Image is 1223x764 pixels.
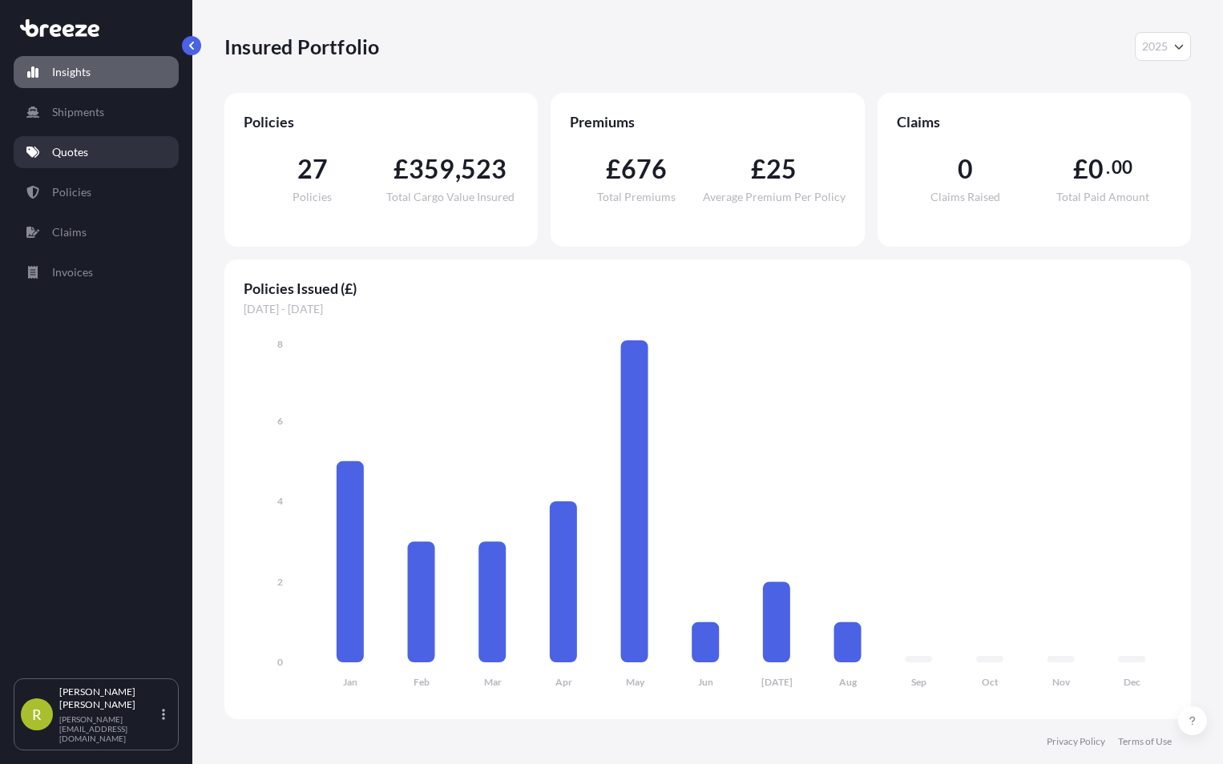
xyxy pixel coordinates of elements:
a: Privacy Policy [1047,735,1105,748]
p: Insured Portfolio [224,34,379,59]
span: 2025 [1142,38,1168,54]
span: 27 [297,156,328,182]
span: Policies [244,112,519,131]
a: Policies [14,176,179,208]
tspan: Sep [911,676,926,688]
tspan: Jan [343,676,357,688]
tspan: Nov [1052,676,1071,688]
span: Total Cargo Value Insured [386,191,515,203]
span: Policies [293,191,332,203]
span: [DATE] - [DATE] [244,301,1172,317]
tspan: Mar [484,676,502,688]
span: Claims Raised [930,191,1000,203]
p: Insights [52,64,91,80]
p: Invoices [52,264,93,280]
a: Shipments [14,96,179,128]
p: Shipments [52,104,104,120]
span: Policies Issued (£) [244,279,1172,298]
tspan: 6 [277,415,283,427]
tspan: Aug [839,676,858,688]
span: 676 [621,156,668,182]
span: 25 [766,156,797,182]
span: £ [394,156,409,182]
span: Total Premiums [597,191,676,203]
tspan: 8 [277,338,283,350]
a: Claims [14,216,179,248]
tspan: Dec [1124,676,1140,688]
span: R [32,706,42,722]
span: 00 [1112,161,1132,174]
span: £ [606,156,621,182]
span: . [1106,161,1110,174]
span: Total Paid Amount [1056,191,1149,203]
p: [PERSON_NAME] [PERSON_NAME] [59,686,159,711]
tspan: May [626,676,645,688]
tspan: Apr [555,676,572,688]
a: Terms of Use [1118,735,1172,748]
span: 359 [409,156,455,182]
p: Policies [52,184,91,200]
tspan: 4 [277,495,283,507]
a: Invoices [14,256,179,288]
tspan: 0 [277,656,283,668]
p: Quotes [52,144,88,160]
tspan: 2 [277,576,283,588]
span: , [455,156,461,182]
span: 0 [958,156,973,182]
p: Claims [52,224,87,240]
tspan: Jun [698,676,713,688]
span: £ [751,156,766,182]
span: 523 [461,156,507,182]
span: 0 [1088,156,1104,182]
span: Premiums [570,112,845,131]
tspan: Feb [414,676,430,688]
span: Claims [897,112,1172,131]
tspan: [DATE] [761,676,793,688]
span: Average Premium Per Policy [703,191,846,203]
tspan: Oct [982,676,999,688]
p: [PERSON_NAME][EMAIL_ADDRESS][DOMAIN_NAME] [59,714,159,743]
a: Quotes [14,136,179,168]
button: Year Selector [1135,32,1191,61]
span: £ [1073,156,1088,182]
a: Insights [14,56,179,88]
